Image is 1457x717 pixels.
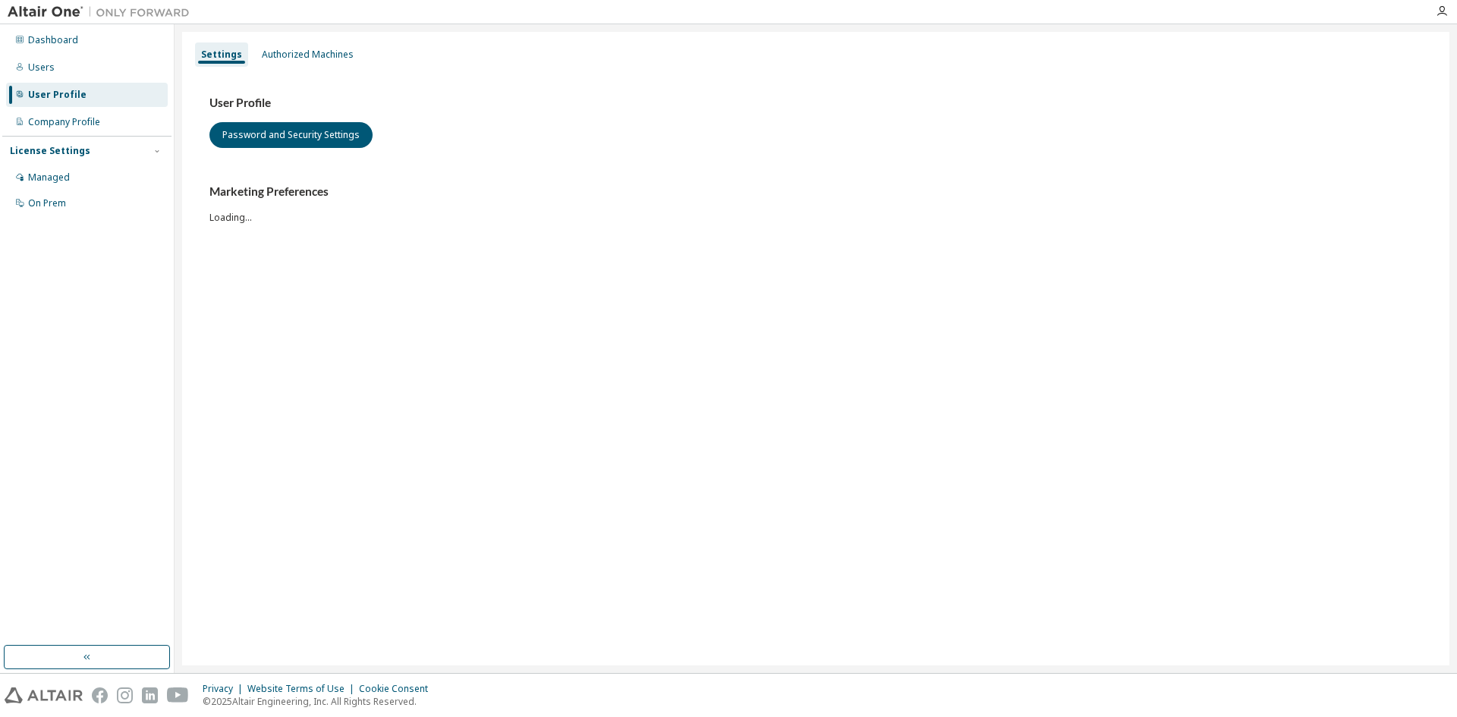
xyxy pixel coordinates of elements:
p: © 2025 Altair Engineering, Inc. All Rights Reserved. [203,695,437,708]
div: Users [28,61,55,74]
h3: Marketing Preferences [209,184,1422,200]
div: User Profile [28,89,87,101]
img: Altair One [8,5,197,20]
div: Loading... [209,184,1422,223]
button: Password and Security Settings [209,122,373,148]
div: Settings [201,49,242,61]
img: facebook.svg [92,687,108,703]
img: youtube.svg [167,687,189,703]
img: instagram.svg [117,687,133,703]
div: Authorized Machines [262,49,354,61]
div: Managed [28,171,70,184]
div: Company Profile [28,116,100,128]
div: Website Terms of Use [247,683,359,695]
div: On Prem [28,197,66,209]
div: Dashboard [28,34,78,46]
h3: User Profile [209,96,1422,111]
div: Cookie Consent [359,683,437,695]
div: License Settings [10,145,90,157]
img: linkedin.svg [142,687,158,703]
div: Privacy [203,683,247,695]
img: altair_logo.svg [5,687,83,703]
